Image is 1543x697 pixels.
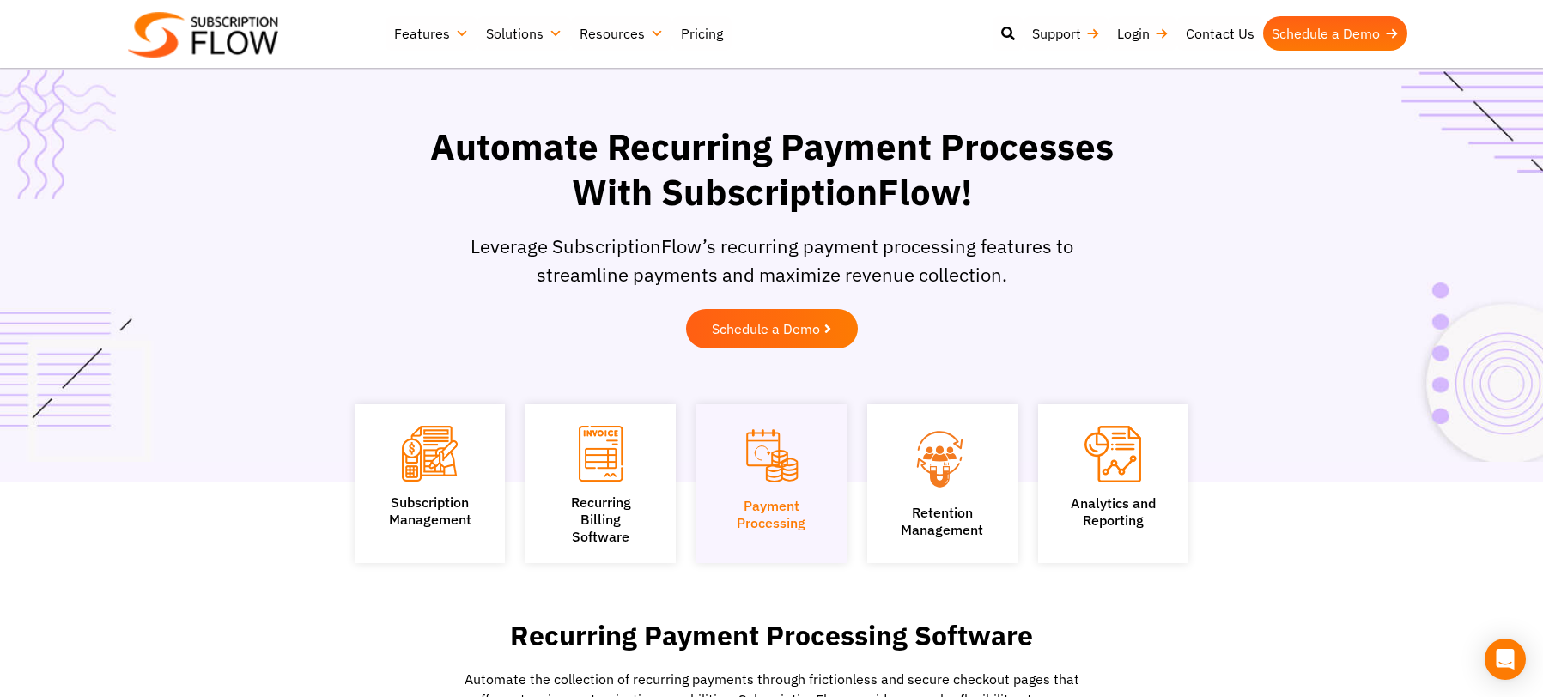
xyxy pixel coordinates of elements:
a: Schedule a Demo [686,309,858,348]
a: Resources [571,16,672,51]
img: Retention Management icon [893,426,992,491]
a: Analytics andReporting [1071,494,1156,529]
span: Schedule a Demo [712,322,820,336]
a: Support [1024,16,1109,51]
h1: Automate Recurring Payment Processes With SubscriptionFlow! [416,124,1128,215]
a: SubscriptionManagement [389,494,471,528]
a: Features [386,16,477,51]
a: Login [1109,16,1177,51]
a: Contact Us [1177,16,1263,51]
img: Subscriptionflow [128,12,278,58]
img: Subscription Management icon [402,426,458,482]
a: Solutions [477,16,571,51]
img: Analytics and Reporting icon [1084,426,1141,482]
a: Retention Management [901,504,983,538]
div: Open Intercom Messenger [1485,639,1526,680]
a: Recurring Billing Software [571,494,631,545]
img: Payment Processing icon [744,426,799,485]
a: Pricing [672,16,732,51]
p: Leverage SubscriptionFlow’s recurring payment processing features to streamline payments and maxi... [459,232,1085,288]
h2: Recurring Payment Processing Software [394,620,1150,652]
a: Schedule a Demo [1263,16,1407,51]
a: PaymentProcessing [737,497,805,531]
img: Recurring Billing Software icon [579,426,623,482]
